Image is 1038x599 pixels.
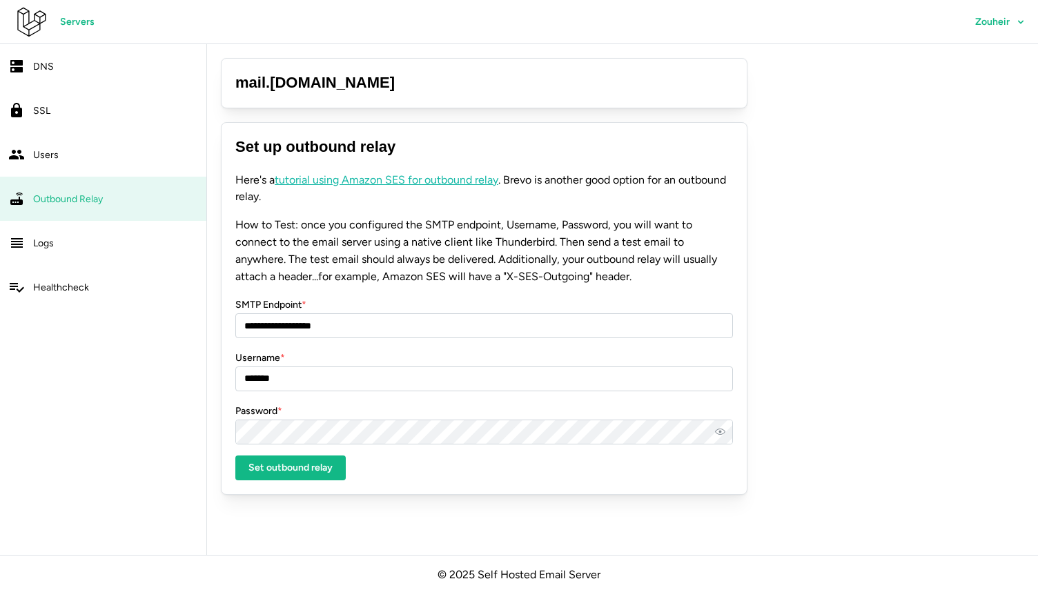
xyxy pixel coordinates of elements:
[235,217,733,285] p: How to Test: once you configured the SMTP endpoint, Username, Password, you will want to connect ...
[33,193,103,205] span: Outbound Relay
[275,173,498,186] a: tutorial using Amazon SES for outbound relay
[975,17,1010,27] span: Zouheir
[235,137,733,158] h3: Set up outbound relay
[33,105,50,117] span: SSL
[33,237,54,249] span: Logs
[235,297,306,313] label: SMTP Endpoint
[33,61,54,72] span: DNS
[33,282,89,293] span: Healthcheck
[60,10,95,34] span: Servers
[47,10,108,35] a: Servers
[235,351,285,366] label: Username
[235,72,733,94] h3: mail . [DOMAIN_NAME]
[248,456,333,480] span: Set outbound relay
[235,172,733,206] p: Here's a . Brevo is another good option for an outbound relay.
[235,404,282,419] label: Password
[33,149,59,161] span: Users
[235,455,346,480] button: Set outbound relay
[962,10,1038,35] button: Zouheir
